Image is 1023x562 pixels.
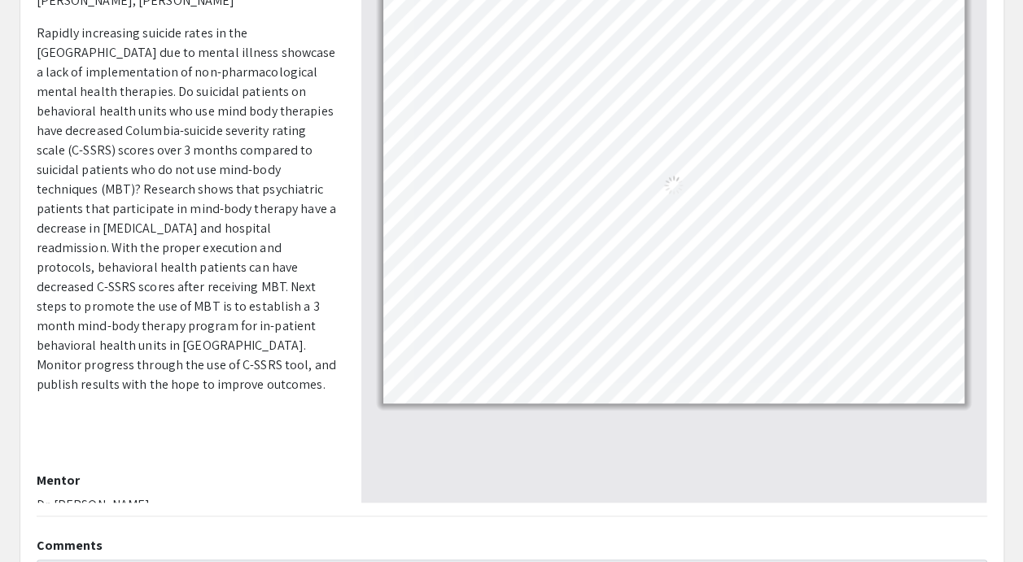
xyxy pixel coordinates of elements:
p: Dr. [PERSON_NAME] [37,495,337,515]
span: Rapidly increasing suicide rates in the [GEOGRAPHIC_DATA] due to mental illness showcase a lack o... [37,24,336,393]
h2: Mentor [37,473,337,488]
iframe: Chat [12,489,69,550]
h2: Comments [37,538,987,553]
